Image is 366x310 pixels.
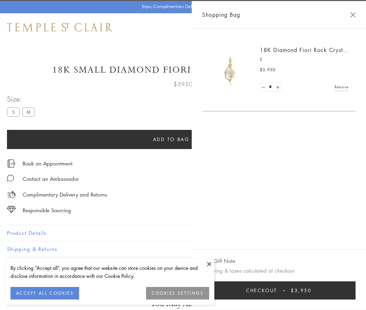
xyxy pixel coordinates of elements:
[7,190,16,199] img: icon_delivery.svg
[246,287,277,294] span: Checkout
[142,3,221,10] p: Enjoy Complimentary Delivery & Returns
[209,49,251,91] img: P51889-E11FIORI
[7,206,16,213] img: icon_sourcing.svg
[202,10,240,19] span: Shopping Bag
[23,206,71,215] div: Responsible Sourcing
[7,93,38,105] span: Size:
[7,257,359,273] button: Gifting
[335,83,349,91] a: Remove
[146,287,209,300] button: COOKIES SETTINGS
[22,108,35,116] label: M
[10,287,79,300] button: ACCEPT ALL COOKIES
[7,108,20,116] label: S
[202,257,235,265] button: Add Gift Note
[23,160,73,167] a: Book an Appointment
[260,56,349,63] p: S
[23,175,79,183] div: Contact an Ambassador
[10,264,209,280] div: By clicking “Accept all”, you agree that our website can store cookies on your device and disclos...
[7,225,359,241] button: Product Details
[7,23,112,31] img: Temple St. Clair
[350,12,356,17] button: Close Shopping Bag
[7,64,359,76] h1: 18K Small Diamond Fiori Rock Crystal Amulet
[7,160,15,168] img: icon_appointment.svg
[260,83,267,91] a: Set quantity to 0
[291,287,312,294] span: $3,950
[7,241,359,257] button: Shipping & Returns
[274,83,281,91] a: Set quantity to 2
[153,135,190,143] span: Add to bag
[174,80,193,89] span: $3950
[260,66,275,73] span: $3,950
[202,281,356,300] button: Checkout $3,950
[7,175,14,182] img: MessageIcon-01_2.svg
[23,190,107,199] p: Complimentary Delivery and Returns
[7,130,335,149] button: Add to bag
[202,266,356,275] p: Shipping & taxes calculated at checkout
